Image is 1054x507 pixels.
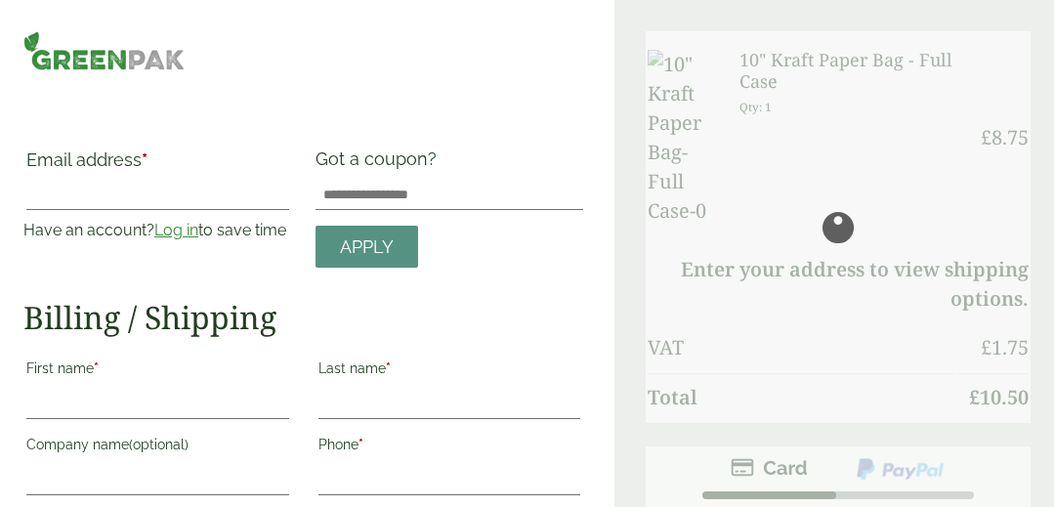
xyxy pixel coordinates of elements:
[154,221,198,239] a: Log in
[142,149,148,170] abbr: required
[386,360,391,376] abbr: required
[26,431,289,464] label: Company name
[23,299,583,336] h2: Billing / Shipping
[26,355,289,388] label: First name
[318,355,581,388] label: Last name
[23,219,292,242] p: Have an account? to save time
[26,151,289,179] label: Email address
[129,437,189,452] span: (optional)
[358,437,363,452] abbr: required
[316,226,418,268] a: Apply
[94,360,99,376] abbr: required
[316,148,444,179] label: Got a coupon?
[318,431,581,464] label: Phone
[23,31,185,70] img: GreenPak Supplies
[340,236,394,258] span: Apply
